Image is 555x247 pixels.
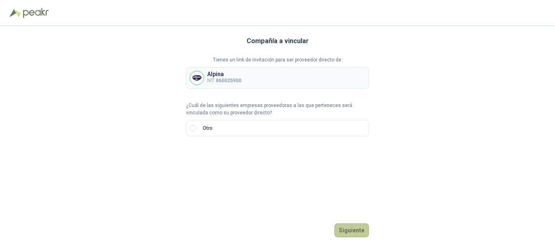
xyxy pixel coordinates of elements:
p: Alpina [207,71,241,77]
img: Peakr [23,8,49,18]
p: Tienes un link de invitación para ser proveedor directo de: [186,56,369,64]
p: ¿Cuál de las siguientes empresas proveedoras a las que perteneces será vinculada como su proveedo... [186,102,369,117]
h3: Compañía a vincular [247,36,309,46]
p: NIT [207,77,241,85]
img: Company Logo [190,71,204,85]
b: 860025900 [216,78,241,83]
p: Otro [203,125,212,132]
img: Logo [10,9,21,17]
button: Siguiente [334,223,369,237]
